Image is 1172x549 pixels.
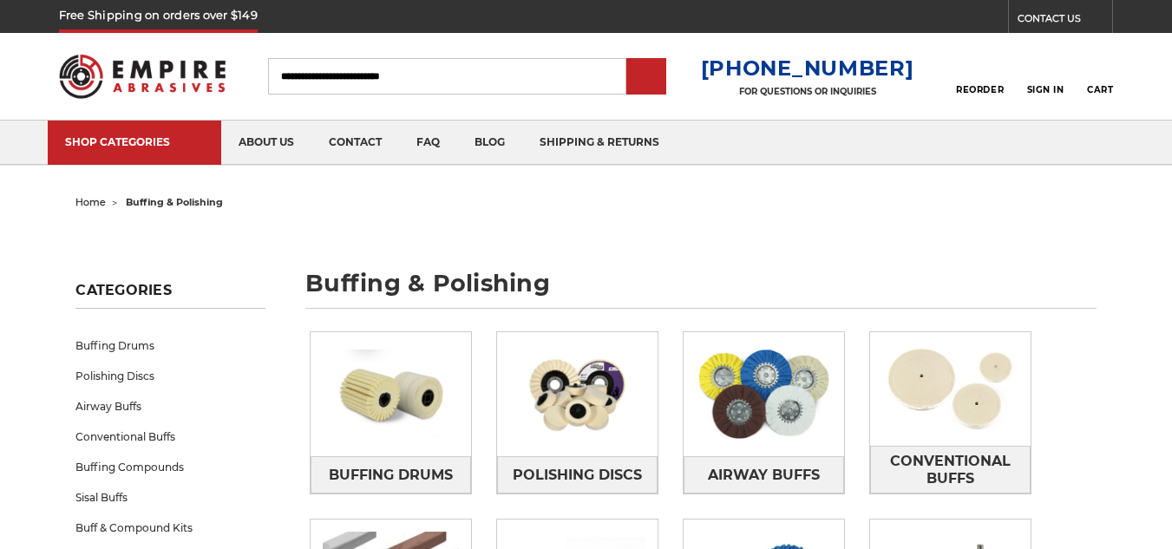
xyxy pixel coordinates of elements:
h1: buffing & polishing [305,271,1097,309]
span: Sign In [1027,84,1064,95]
a: about us [221,121,311,165]
a: [PHONE_NUMBER] [701,56,914,81]
span: Reorder [956,84,1004,95]
img: Buffing Drums [311,337,471,451]
span: Polishing Discs [513,461,642,490]
a: Polishing Discs [497,456,658,493]
a: Conventional Buffs [870,446,1031,493]
input: Submit [629,60,664,95]
a: home [75,196,106,208]
img: Polishing Discs [497,337,658,451]
span: buffing & polishing [126,196,223,208]
img: Empire Abrasives [59,43,226,108]
span: Cart [1087,84,1113,95]
a: Airway Buffs [684,456,844,493]
a: Polishing Discs [75,361,265,391]
a: shipping & returns [522,121,677,165]
img: Airway Buffs [684,337,844,451]
img: Conventional Buffs [870,332,1031,446]
a: blog [457,121,522,165]
a: Cart [1087,57,1113,95]
a: Airway Buffs [75,391,265,422]
span: Airway Buffs [708,461,820,490]
a: Buffing Compounds [75,452,265,482]
div: SHOP CATEGORIES [65,135,204,148]
a: Sisal Buffs [75,482,265,513]
p: FOR QUESTIONS OR INQUIRIES [701,86,914,97]
span: Conventional Buffs [871,447,1030,493]
a: Buff & Compound Kits [75,513,265,543]
h5: Categories [75,282,265,309]
a: Reorder [956,57,1004,95]
a: contact [311,121,399,165]
a: faq [399,121,457,165]
a: Buffing Drums [311,456,471,493]
span: Buffing Drums [329,461,453,490]
a: CONTACT US [1018,9,1112,33]
a: Conventional Buffs [75,422,265,452]
a: Buffing Drums [75,330,265,361]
